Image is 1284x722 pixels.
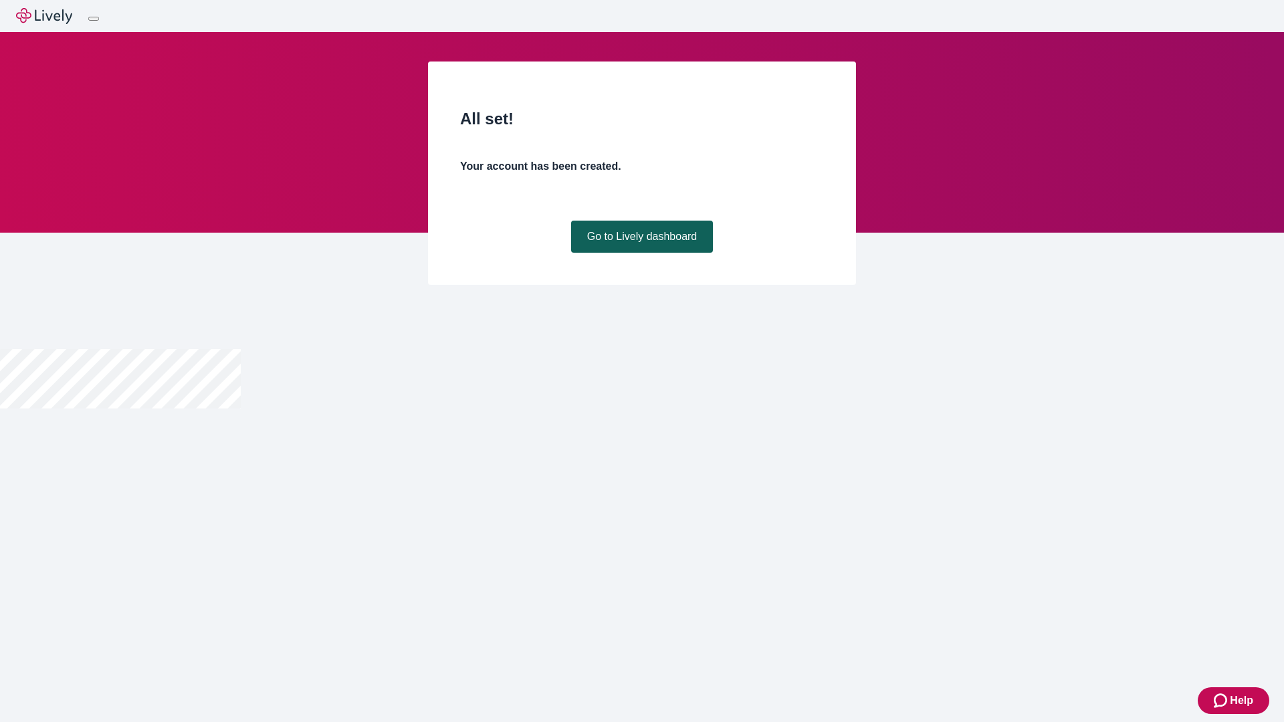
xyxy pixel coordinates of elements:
h4: Your account has been created. [460,158,824,174]
h2: All set! [460,107,824,131]
img: Lively [16,8,72,24]
span: Help [1230,693,1253,709]
button: Zendesk support iconHelp [1198,687,1269,714]
button: Log out [88,17,99,21]
svg: Zendesk support icon [1214,693,1230,709]
a: Go to Lively dashboard [571,221,714,253]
